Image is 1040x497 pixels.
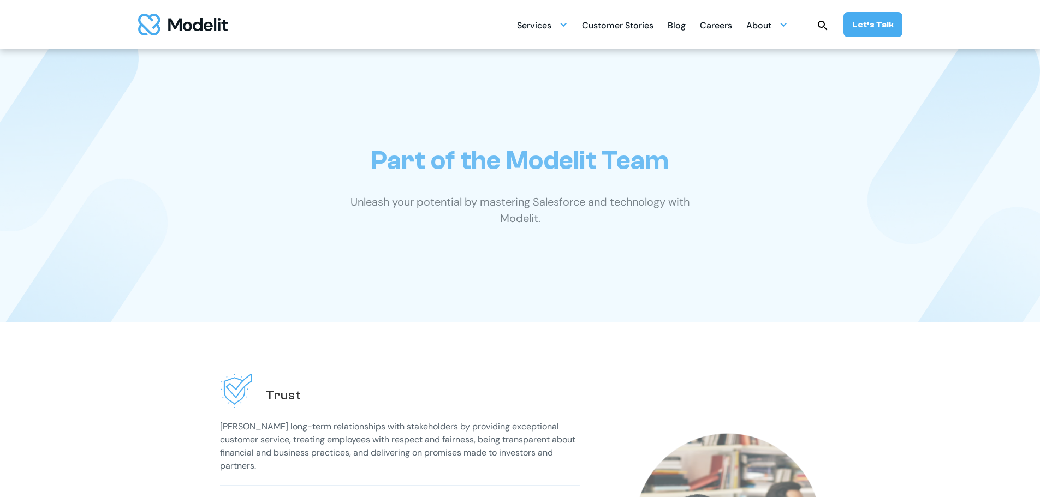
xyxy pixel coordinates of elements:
div: Services [517,16,551,37]
div: Blog [668,16,686,37]
a: Customer Stories [582,14,653,35]
p: [PERSON_NAME] long-term relationships with stakeholders by providing exceptional customer service... [220,420,580,472]
div: About [746,16,771,37]
img: modelit logo [138,14,228,35]
a: home [138,14,228,35]
a: Blog [668,14,686,35]
div: About [746,14,788,35]
div: Services [517,14,568,35]
div: Let’s Talk [852,19,894,31]
h1: Part of the Modelit Team [371,145,669,176]
div: Customer Stories [582,16,653,37]
a: Careers [700,14,732,35]
h2: Trust [266,387,301,404]
div: Careers [700,16,732,37]
p: Unleash your potential by mastering Salesforce and technology with Modelit. [332,194,709,226]
a: Let’s Talk [843,12,902,37]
